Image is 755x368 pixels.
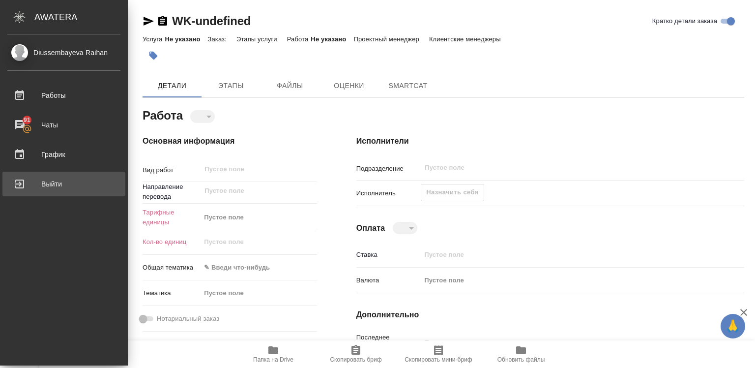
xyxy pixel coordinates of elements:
[721,314,745,338] button: 🙏
[165,35,207,43] p: Не указано
[353,35,421,43] p: Проектный менеджер
[424,276,700,285] div: Пустое поле
[480,340,562,368] button: Обновить файлы
[356,333,421,352] p: Последнее изменение
[253,356,293,363] span: Папка на Drive
[143,135,317,147] h4: Основная информация
[2,172,125,196] a: Выйти
[384,80,432,92] span: SmartCat
[157,15,169,27] button: Скопировать ссылку
[7,47,120,58] div: Diussembayeva Raihan
[2,83,125,108] a: Работы
[2,142,125,167] a: График
[330,356,381,363] span: Скопировать бриф
[356,250,421,260] p: Ставка
[652,16,717,26] span: Кратко детали заказа
[356,135,744,147] h4: Исполнители
[172,14,251,28] a: WK-undefined
[201,259,317,276] div: ✎ Введи что-нибудь
[207,35,229,43] p: Заказ:
[356,222,385,234] h4: Оплата
[393,222,417,234] div: ​
[201,235,317,249] input: Пустое поле
[356,164,421,174] p: Подразделение
[7,147,120,162] div: График
[143,15,154,27] button: Скопировать ссылку для ЯМессенджера
[397,340,480,368] button: Скопировать мини-бриф
[143,208,201,227] p: Тарифные единицы
[207,80,255,92] span: Этапы
[204,213,305,222] div: Пустое поле
[143,237,201,247] p: Кол-во единиц
[356,188,421,198] p: Исполнитель
[203,185,293,197] input: Пустое поле
[236,35,280,43] p: Этапы услуги
[421,272,712,289] div: Пустое поле
[325,80,373,92] span: Оценки
[34,7,128,27] div: AWATERA
[725,316,741,337] span: 🙏
[232,340,315,368] button: Папка на Drive
[424,162,689,174] input: Пустое поле
[2,113,125,137] a: 91Чаты
[201,285,317,302] div: Пустое поле
[143,45,164,66] button: Добавить тэг
[7,177,120,191] div: Выйти
[143,165,201,175] p: Вид работ
[143,288,201,298] p: Тематика
[497,356,545,363] span: Обновить файлы
[148,80,196,92] span: Детали
[287,35,311,43] p: Работа
[143,106,183,123] h2: Работа
[143,263,201,273] p: Общая тематика
[18,115,36,125] span: 91
[143,35,165,43] p: Услуга
[204,288,305,298] div: Пустое поле
[429,35,503,43] p: Клиентские менеджеры
[405,356,472,363] span: Скопировать мини-бриф
[7,88,120,103] div: Работы
[421,336,712,350] input: Пустое поле
[266,80,314,92] span: Файлы
[356,276,421,285] p: Валюта
[204,263,305,273] div: ✎ Введи что-нибудь
[157,314,219,324] span: Нотариальный заказ
[143,182,201,202] p: Направление перевода
[315,340,397,368] button: Скопировать бриф
[356,309,744,321] h4: Дополнительно
[311,35,353,43] p: Не указано
[190,110,215,123] div: ​
[421,247,712,262] input: Пустое поле
[201,209,317,226] div: Пустое поле
[7,118,120,132] div: Чаты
